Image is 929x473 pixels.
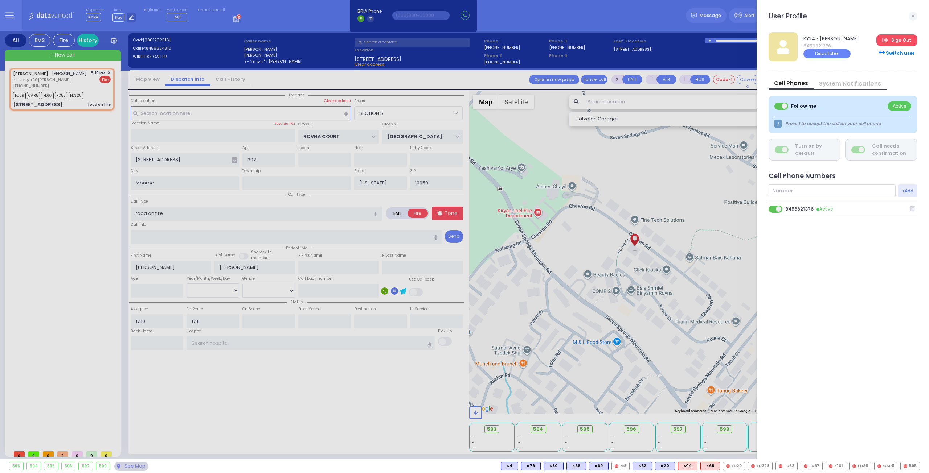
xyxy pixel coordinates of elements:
div: K69 [589,462,609,470]
div: BLS [655,462,675,470]
div: 597 [79,462,93,470]
div: See map [114,462,148,471]
span: KY24 - [PERSON_NAME] [803,35,859,42]
div: BLS [633,462,652,470]
div: K76 [521,462,541,470]
div: Switch user [876,47,917,59]
div: K101 [826,462,846,470]
div: Follow me [791,103,816,110]
div: K66 [566,462,586,470]
img: red-radio-icon.svg [829,464,832,468]
img: red-radio-icon.svg [804,464,807,468]
div: M14 [678,462,697,470]
div: 594 [27,462,41,470]
div: Call needs confirmation [872,142,911,157]
div: FD53 [775,462,798,470]
div: ALS [700,462,720,470]
div: BLS [544,462,564,470]
img: red-radio-icon.svg [779,464,782,468]
a: Sign Out [876,34,917,46]
div: FD67 [801,462,823,470]
div: K4 [501,462,518,470]
img: red-radio-icon.svg [904,464,907,468]
div: BLS [521,462,541,470]
a: KY24 - [PERSON_NAME] 8456621376 [803,35,859,49]
small: Active [816,206,833,212]
div: M8 [611,462,630,470]
div: 599 [96,462,110,470]
img: red-radio-icon.svg [852,464,856,468]
span: Press 1 to accept the call on your cell phone [785,120,881,127]
img: red-radio-icon.svg [877,464,881,468]
a: Cell Phones [769,79,814,87]
div: BLS [501,462,518,470]
button: +Add [898,184,917,197]
div: Dispatcher [803,49,851,58]
div: FD29 [723,462,745,470]
div: BLS [589,462,609,470]
div: BLS [566,462,586,470]
input: Number [769,184,896,197]
div: 595 [900,462,920,470]
div: K20 [655,462,675,470]
div: K68 [700,462,720,470]
img: red-radio-icon.svg [615,464,618,468]
span: 8456621376 [803,42,859,50]
h4: Cell Phone Numbers [769,172,836,180]
div: K62 [633,462,652,470]
h3: User Profile [769,12,807,20]
div: 8456621376 [785,206,833,213]
div: CAR5 [874,462,897,470]
div: 593 [9,462,23,470]
img: red-radio-icon.svg [726,464,730,468]
div: ALS [678,462,697,470]
img: red-radio-icon.svg [751,464,755,468]
div: Active [888,101,911,111]
div: FD328 [748,462,773,470]
div: 595 [44,462,58,470]
div: Turn on by default [795,142,831,157]
div: 596 [62,462,75,470]
a: System Notifications [814,80,887,87]
div: K80 [544,462,564,470]
div: FD38 [849,462,871,470]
